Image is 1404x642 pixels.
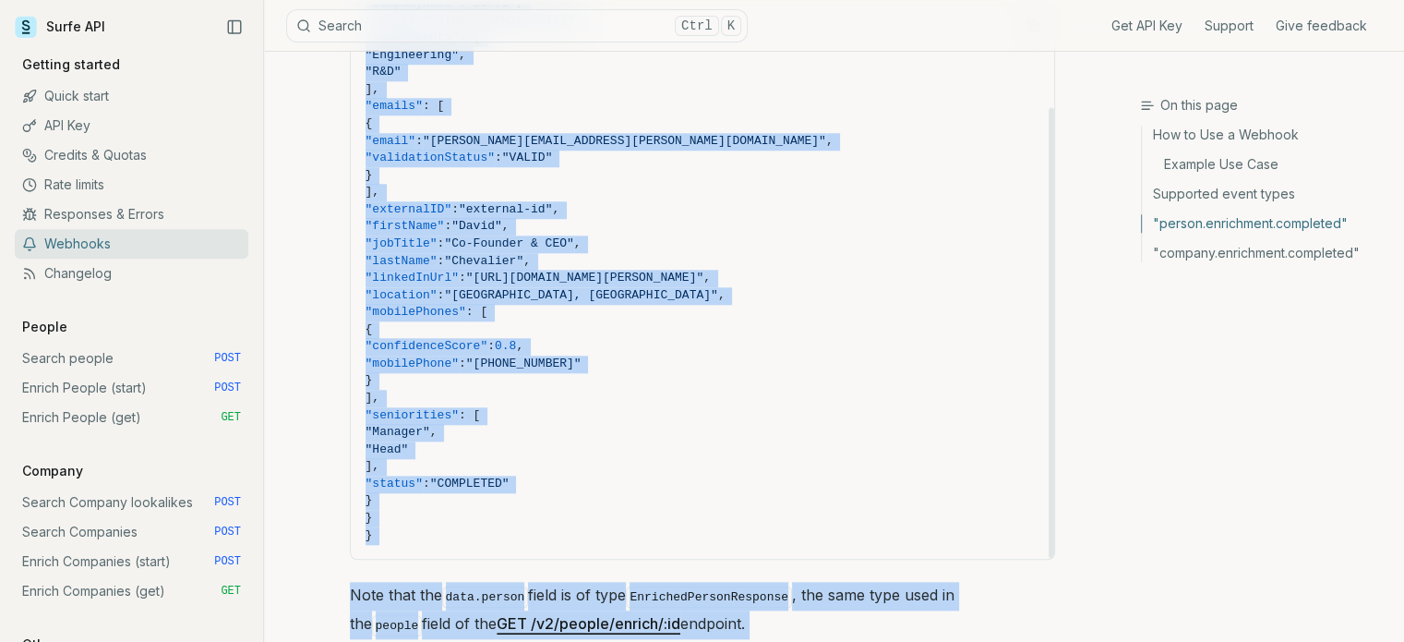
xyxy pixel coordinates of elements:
[1142,179,1389,209] a: Supported event types
[366,236,438,250] span: "jobTitle"
[15,170,248,200] a: Rate limits
[214,554,241,569] span: POST
[15,229,248,259] a: Webhooks
[366,528,373,542] span: }
[214,495,241,510] span: POST
[366,254,438,268] span: "lastName"
[675,16,719,36] kbd: Ctrl
[15,344,248,373] a: Search people POST
[444,288,717,302] span: "[GEOGRAPHIC_DATA], [GEOGRAPHIC_DATA]"
[438,236,445,250] span: :
[15,576,248,606] a: Enrich Companies (get) GET
[372,615,423,636] code: people
[444,236,573,250] span: "Co-Founder & CEO"
[466,271,703,285] span: "[URL][DOMAIN_NAME][PERSON_NAME]"
[366,305,466,319] span: "mobilePhones"
[15,517,248,547] a: Search Companies POST
[502,219,510,233] span: ,
[366,408,459,422] span: "seniorities"
[459,271,466,285] span: :
[366,271,459,285] span: "linkedInUrl"
[366,459,380,473] span: ],
[451,219,502,233] span: "David"
[366,339,488,353] span: "confidenceScore"
[221,13,248,41] button: Collapse Sidebar
[718,288,726,302] span: ,
[15,547,248,576] a: Enrich Companies (start) POST
[626,587,792,608] code: EnrichedPersonResponse
[1142,150,1389,179] a: Example Use Case
[366,442,409,456] span: "Head"
[721,16,741,36] kbd: K
[366,219,445,233] span: "firstName"
[444,254,523,268] span: "Chevalier"
[221,584,241,599] span: GET
[350,582,1055,639] p: Note that the field is of type , the same type used in the field of the endpoint.
[15,111,248,140] a: API Key
[423,477,430,491] span: :
[438,254,445,268] span: :
[366,48,459,62] span: "Engineering"
[466,357,582,370] span: "[PHONE_NUMBER]"
[1142,126,1389,150] a: How to Use a Webhook
[459,48,466,62] span: ,
[15,259,248,288] a: Changelog
[366,322,373,336] span: {
[1276,17,1367,35] a: Give feedback
[516,339,523,353] span: ,
[15,462,90,480] p: Company
[366,65,402,79] span: "R&D"
[214,351,241,366] span: POST
[366,168,373,182] span: }
[366,493,373,507] span: }
[366,425,430,439] span: "Manager"
[366,185,380,199] span: ],
[221,410,241,425] span: GET
[366,82,380,96] span: ],
[451,202,459,216] span: :
[366,373,373,387] span: }
[487,339,495,353] span: :
[15,488,248,517] a: Search Company lookalikes POST
[495,339,516,353] span: 0.8
[366,134,416,148] span: "email"
[286,9,748,42] button: SearchCtrlK
[430,425,438,439] span: ,
[15,55,127,74] p: Getting started
[366,116,373,130] span: {
[502,151,553,164] span: "VALID"
[1142,238,1389,262] a: "company.enrichment.completed"
[497,614,680,633] a: GET /v2/people/enrich/:id
[423,99,444,113] span: : [
[459,202,552,216] span: "external-id"
[366,511,373,525] span: }
[826,134,834,148] span: ,
[1140,96,1389,115] h3: On this page
[15,81,248,111] a: Quick start
[423,134,826,148] span: "[PERSON_NAME][EMAIL_ADDRESS][PERSON_NAME][DOMAIN_NAME]"
[495,151,502,164] span: :
[459,357,466,370] span: :
[15,140,248,170] a: Credits & Quotas
[574,236,582,250] span: ,
[214,381,241,395] span: POST
[1142,209,1389,238] a: "person.enrichment.completed"
[366,99,423,113] span: "emails"
[442,587,529,608] code: data.person
[366,477,423,491] span: "status"
[214,525,241,539] span: POST
[366,151,495,164] span: "validationStatus"
[366,202,452,216] span: "externalID"
[366,391,380,405] span: ],
[15,200,248,229] a: Responses & Errors
[15,403,248,432] a: Enrich People (get) GET
[459,408,480,422] span: : [
[366,357,459,370] span: "mobilePhone"
[430,477,510,491] span: "COMPLETED"
[466,305,487,319] span: : [
[415,134,423,148] span: :
[523,254,531,268] span: ,
[444,219,451,233] span: :
[15,13,105,41] a: Surfe API
[438,288,445,302] span: :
